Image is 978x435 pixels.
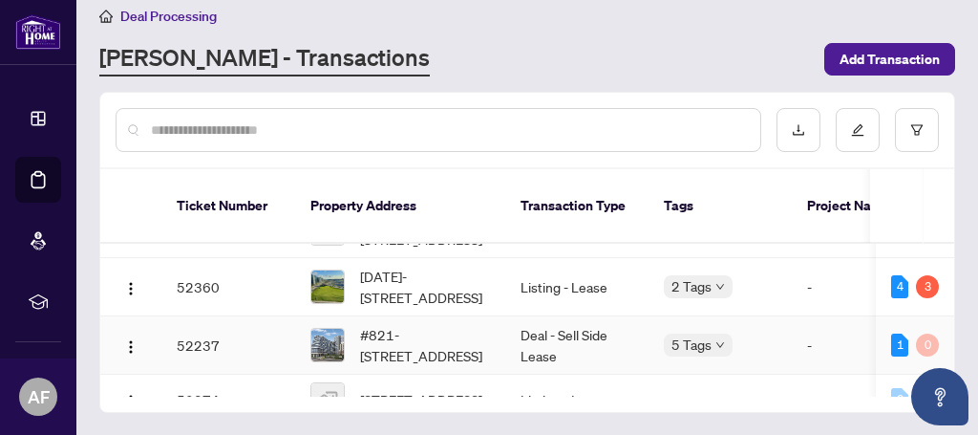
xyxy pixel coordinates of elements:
[123,281,138,296] img: Logo
[116,330,146,360] button: Logo
[116,384,146,415] button: Logo
[295,169,505,244] th: Property Address
[99,10,113,23] span: home
[161,375,295,425] td: 50874
[123,394,138,409] img: Logo
[911,368,968,425] button: Open asap
[776,108,820,152] button: download
[505,169,648,244] th: Transaction Type
[715,340,725,350] span: down
[891,275,908,298] div: 4
[505,258,648,316] td: Listing - Lease
[648,169,792,244] th: Tags
[360,266,490,308] span: [DATE]-[STREET_ADDRESS]
[792,169,906,244] th: Project Name
[916,275,939,298] div: 3
[824,43,955,76] button: Add Transaction
[851,123,864,137] span: edit
[910,123,924,137] span: filter
[715,282,725,292] span: down
[836,108,880,152] button: edit
[792,258,906,316] td: -
[99,42,430,76] a: [PERSON_NAME] - Transactions
[916,334,939,357] div: 0
[311,329,344,361] img: thumbnail-img
[505,316,648,375] td: Deal - Sell Side Lease
[891,388,908,411] div: 0
[161,316,295,375] td: 52237
[792,375,906,425] td: -
[161,169,295,244] th: Ticket Number
[792,316,906,375] td: -
[840,44,940,75] span: Add Transaction
[123,339,138,355] img: Logo
[116,272,146,302] button: Logo
[360,324,490,366] span: #821-[STREET_ADDRESS]
[161,258,295,316] td: 52360
[792,123,805,137] span: download
[671,334,712,356] span: 5 Tags
[679,390,738,411] span: Approved
[505,375,648,425] td: Listing - Lease
[28,383,50,410] span: AF
[891,334,908,357] div: 1
[311,271,344,303] img: thumbnail-img
[311,383,344,416] img: thumbnail-img
[671,275,712,297] span: 2 Tags
[895,108,939,152] button: filter
[120,8,217,25] span: Deal Processing
[360,389,482,410] span: [STREET_ADDRESS]
[15,14,61,50] img: logo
